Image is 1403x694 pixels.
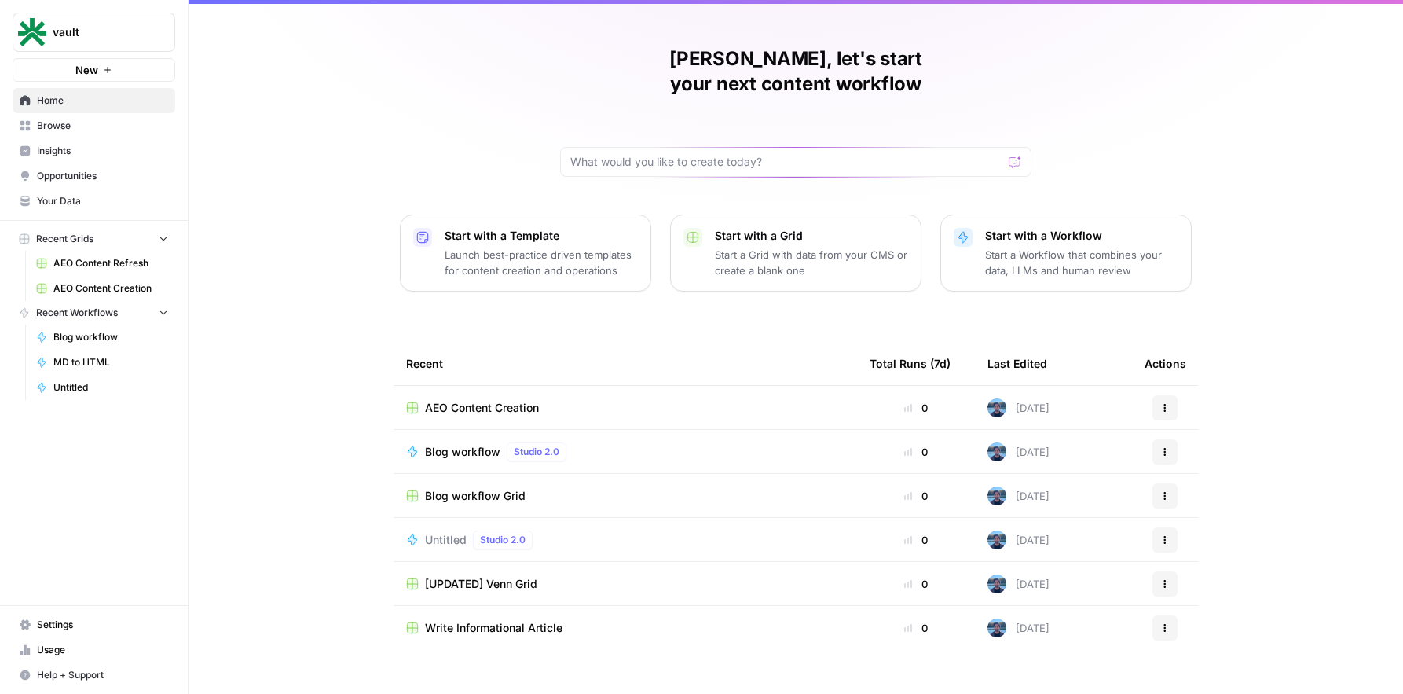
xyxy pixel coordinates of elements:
span: Studio 2.0 [480,533,526,547]
a: UntitledStudio 2.0 [406,531,844,549]
a: Blog workflowStudio 2.0 [406,442,844,461]
button: Recent Grids [13,227,175,251]
span: [UPDATED] Venn Grid [425,576,537,592]
p: Start a Grid with data from your CMS or create a blank one [715,247,908,278]
a: Blog workflow Grid [406,488,844,504]
div: [DATE] [987,442,1050,461]
h1: [PERSON_NAME], let's start your next content workflow [560,46,1031,97]
span: Blog workflow Grid [425,488,526,504]
p: Start with a Template [445,228,638,244]
a: Blog workflow [29,325,175,350]
span: Untitled [425,532,467,548]
span: Your Data [37,194,168,208]
img: vqq3utu6a9kmtr243lu68r7rnrl3 [987,398,1006,417]
span: vault [53,24,148,40]
span: Usage [37,643,168,657]
div: [DATE] [987,531,1050,549]
span: AEO Content Creation [425,400,539,416]
a: [UPDATED] Venn Grid [406,576,844,592]
img: vqq3utu6a9kmtr243lu68r7rnrl3 [987,531,1006,549]
button: New [13,58,175,82]
div: [DATE] [987,575,1050,593]
div: [DATE] [987,398,1050,417]
span: Home [37,94,168,108]
img: vqq3utu6a9kmtr243lu68r7rnrl3 [987,487,1006,505]
span: New [75,62,98,78]
span: Studio 2.0 [514,445,559,459]
span: Insights [37,144,168,158]
p: Start a Workflow that combines your data, LLMs and human review [985,247,1178,278]
span: Recent Workflows [36,306,118,320]
span: Blog workflow [425,444,500,460]
a: Untitled [29,375,175,400]
div: 0 [870,444,962,460]
button: Recent Workflows [13,301,175,325]
img: vqq3utu6a9kmtr243lu68r7rnrl3 [987,575,1006,593]
span: Recent Grids [36,232,93,246]
a: Your Data [13,189,175,214]
div: 0 [870,400,962,416]
a: Insights [13,138,175,163]
span: AEO Content Creation [53,281,168,296]
p: Launch best-practice driven templates for content creation and operations [445,247,638,278]
div: 0 [870,488,962,504]
div: [DATE] [987,487,1050,505]
img: vault Logo [18,18,46,46]
span: Browse [37,119,168,133]
a: Home [13,88,175,113]
span: Write Informational Article [425,620,562,636]
a: Usage [13,637,175,663]
span: Settings [37,618,168,632]
button: Start with a GridStart a Grid with data from your CMS or create a blank one [670,215,921,292]
div: Actions [1145,342,1186,385]
div: [DATE] [987,619,1050,637]
div: 0 [870,620,962,636]
div: Total Runs (7d) [870,342,951,385]
a: Browse [13,113,175,138]
a: MD to HTML [29,350,175,375]
div: 0 [870,532,962,548]
a: AEO Content Refresh [29,251,175,276]
button: Start with a WorkflowStart a Workflow that combines your data, LLMs and human review [940,215,1192,292]
div: Last Edited [987,342,1047,385]
div: Recent [406,342,844,385]
a: AEO Content Creation [406,400,844,416]
input: What would you like to create today? [570,154,1002,170]
span: AEO Content Refresh [53,256,168,270]
img: vqq3utu6a9kmtr243lu68r7rnrl3 [987,619,1006,637]
a: Settings [13,612,175,637]
button: Start with a TemplateLaunch best-practice driven templates for content creation and operations [400,215,651,292]
a: Write Informational Article [406,620,844,636]
img: vqq3utu6a9kmtr243lu68r7rnrl3 [987,442,1006,461]
button: Help + Support [13,663,175,688]
button: Workspace: vault [13,13,175,52]
span: Untitled [53,380,168,395]
div: 0 [870,576,962,592]
a: AEO Content Creation [29,276,175,301]
span: MD to HTML [53,355,168,369]
p: Start with a Grid [715,228,908,244]
span: Blog workflow [53,330,168,344]
span: Opportunities [37,169,168,183]
p: Start with a Workflow [985,228,1178,244]
span: Help + Support [37,668,168,682]
a: Opportunities [13,163,175,189]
